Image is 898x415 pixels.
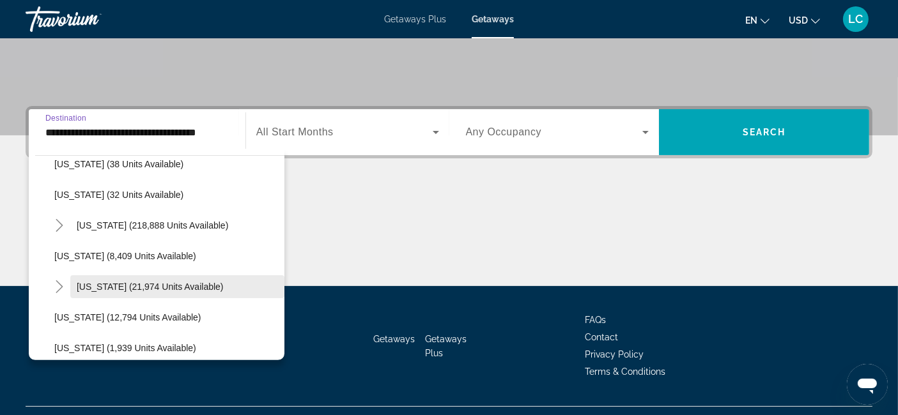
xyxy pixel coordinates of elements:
a: Travorium [26,3,153,36]
a: Getaways [472,14,514,24]
button: [US_STATE] (8,409 units available) [48,245,284,268]
a: Contact [585,332,618,342]
button: Toggle Hawaii (21,974 units available) [48,276,70,298]
span: [US_STATE] (8,409 units available) [54,251,196,261]
button: Toggle Florida (218,888 units available) [48,215,70,237]
div: Search widget [29,109,869,155]
span: [US_STATE] (12,794 units available) [54,312,201,322]
button: Change currency [789,11,820,29]
button: Change language [745,11,770,29]
a: Getaways [373,334,415,344]
span: [US_STATE] (21,974 units available) [77,282,224,292]
span: [US_STATE] (1,939 units available) [54,343,196,353]
button: [US_STATE] (218,888 units available) [70,214,284,237]
span: [US_STATE] (218,888 units available) [77,220,228,230]
button: [US_STATE] (38 units available) [48,153,284,176]
span: Destination [45,114,86,122]
a: Privacy Policy [585,349,644,359]
a: Getaways Plus [384,14,446,24]
iframe: Button to launch messaging window [847,364,888,405]
span: en [745,15,757,26]
button: User Menu [839,6,872,33]
span: All Start Months [256,126,334,137]
a: Getaways Plus [425,334,467,358]
button: [US_STATE] (21,974 units available) [70,275,284,298]
a: FAQs [585,315,606,325]
span: LC [849,13,863,26]
span: USD [789,15,808,26]
span: Search [743,127,786,137]
button: [US_STATE] (32 units available) [48,183,284,206]
span: [US_STATE] (32 units available) [54,190,183,200]
button: [US_STATE] (12,794 units available) [48,306,284,329]
span: Any Occupancy [466,126,542,137]
button: [US_STATE] (1,939 units available) [48,336,284,359]
a: Terms & Conditions [585,366,665,377]
span: [US_STATE] (38 units available) [54,159,183,169]
button: Search [659,109,869,155]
